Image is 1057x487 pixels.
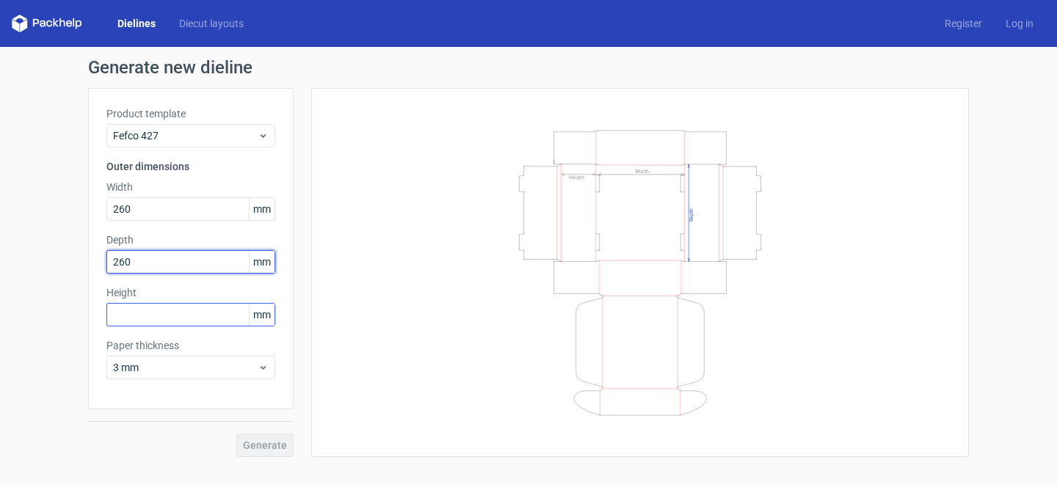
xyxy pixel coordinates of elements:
[106,16,167,31] a: Dielines
[106,338,275,353] label: Paper thickness
[106,106,275,121] label: Product template
[635,167,649,174] text: Width
[249,251,275,273] span: mm
[106,159,275,174] h3: Outer dimensions
[113,360,258,375] span: 3 mm
[689,208,694,221] text: Depth
[569,174,584,180] text: Height
[994,16,1045,31] a: Log in
[106,180,275,194] label: Width
[933,16,994,31] a: Register
[106,232,275,247] label: Depth
[167,16,255,31] a: Diecut layouts
[88,59,969,76] h1: Generate new dieline
[249,304,275,326] span: mm
[249,198,275,220] span: mm
[113,128,258,143] span: Fefco 427
[106,285,275,300] label: Height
